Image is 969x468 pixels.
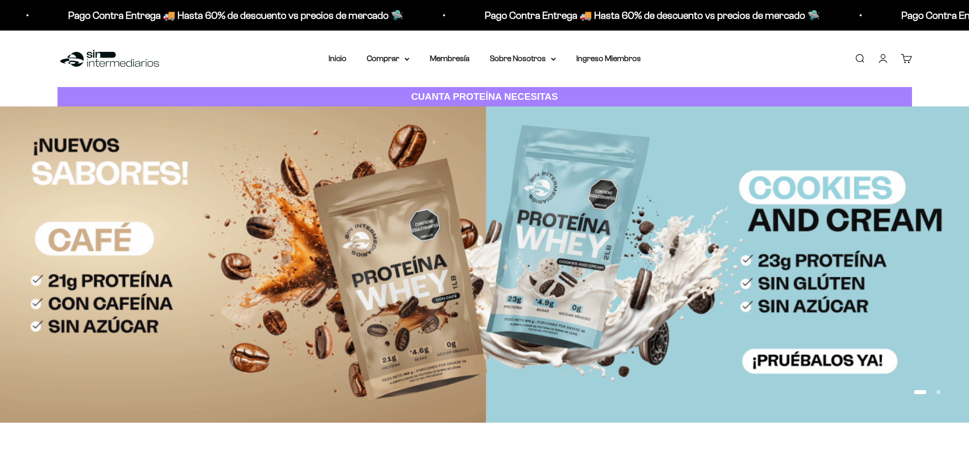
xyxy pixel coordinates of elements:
[430,54,469,63] a: Membresía
[329,54,346,63] a: Inicio
[66,7,401,23] p: Pago Contra Entrega 🚚 Hasta 60% de descuento vs precios de mercado 🛸
[367,52,409,65] summary: Comprar
[411,91,558,102] strong: CUANTA PROTEÍNA NECESITAS
[482,7,817,23] p: Pago Contra Entrega 🚚 Hasta 60% de descuento vs precios de mercado 🛸
[57,87,912,107] a: CUANTA PROTEÍNA NECESITAS
[576,54,641,63] a: Ingreso Miembros
[490,52,556,65] summary: Sobre Nosotros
